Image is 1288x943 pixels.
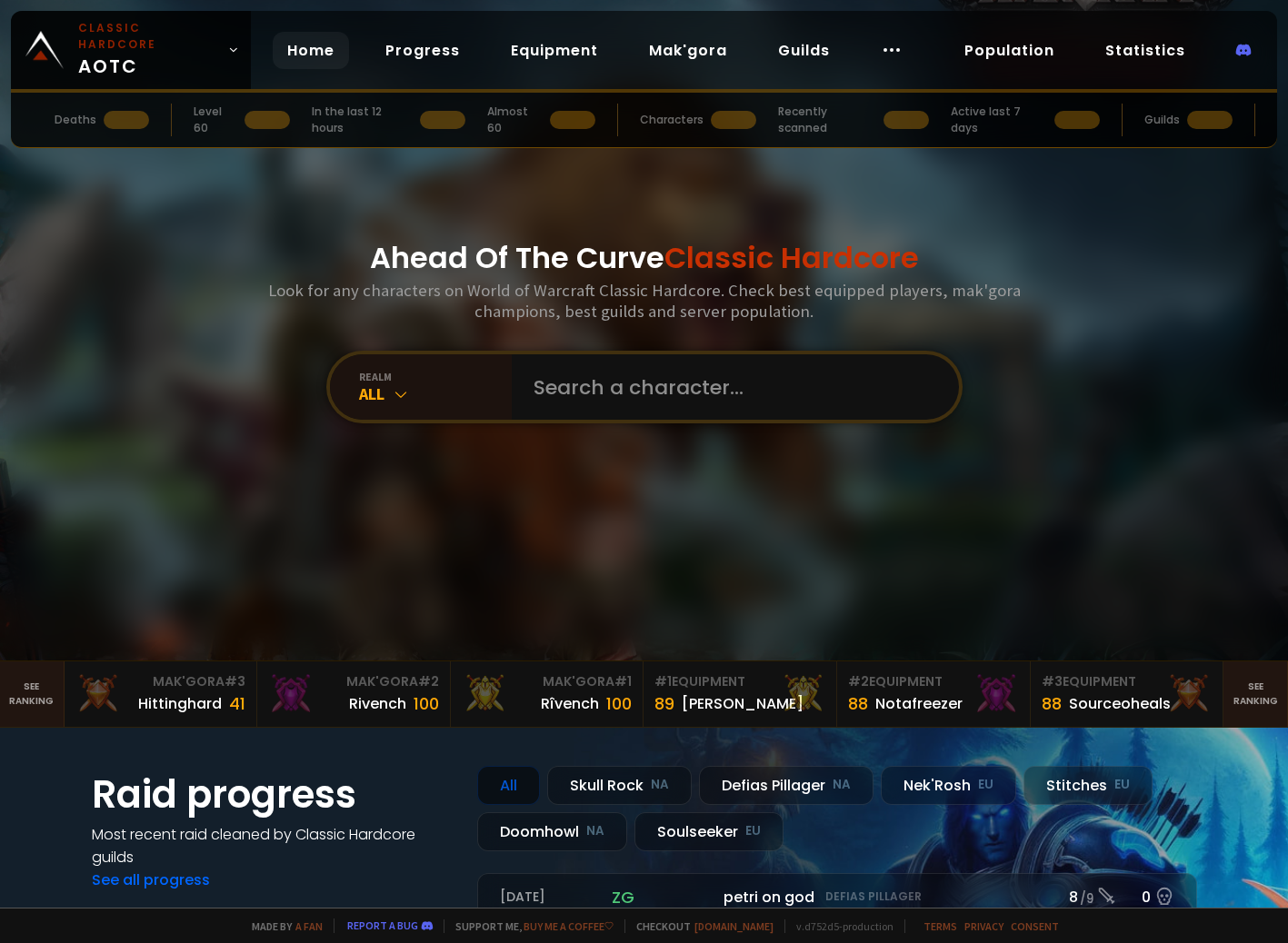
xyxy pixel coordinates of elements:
[261,280,1028,322] h3: Look for any characters on World of Warcraft Classic Hardcore. Check best equipped players, mak'g...
[225,672,245,690] span: # 3
[924,919,957,933] a: Terms
[541,692,599,715] div: Rîvench
[477,766,540,805] div: All
[664,237,919,278] span: Classic Hardcore
[881,766,1016,805] div: Nek'Rosh
[1042,672,1063,690] span: # 3
[644,661,837,727] a: #1Equipment89[PERSON_NAME]
[694,919,774,933] a: [DOMAIN_NAME]
[1042,672,1213,691] div: Equipment
[55,112,96,128] div: Deaths
[92,766,455,823] h1: Raid progress
[634,812,784,851] div: Soulseeker
[586,822,604,840] small: NA
[547,766,692,805] div: Skull Rock
[606,691,632,716] div: 100
[92,869,210,890] a: See all progress
[312,104,413,136] div: In the last 12 hours
[950,32,1069,69] a: Population
[1114,776,1130,794] small: EU
[194,104,237,136] div: Level 60
[848,672,1019,691] div: Equipment
[295,919,323,933] a: a fan
[78,20,220,53] small: Classic Hardcore
[1069,692,1171,715] div: Sourceoheals
[371,32,474,69] a: Progress
[524,919,614,933] a: Buy me a coffee
[654,691,674,716] div: 89
[370,236,919,280] h1: Ahead Of The Curve
[257,661,451,727] a: Mak'Gora#2Rivench100
[837,661,1031,727] a: #2Equipment88Notafreezer
[634,32,742,69] a: Mak'gora
[241,919,323,933] span: Made by
[654,672,825,691] div: Equipment
[784,919,894,933] span: v. d752d5 - production
[624,919,774,933] span: Checkout
[65,661,258,727] a: Mak'Gora#3Hittinghard41
[964,919,1003,933] a: Privacy
[978,776,993,794] small: EU
[444,919,614,933] span: Support me,
[640,112,704,128] div: Characters
[418,672,439,690] span: # 2
[414,691,439,716] div: 100
[1023,766,1153,805] div: Stitches
[451,661,644,727] a: Mak'Gora#1Rîvench100
[523,354,937,420] input: Search a character...
[349,692,406,715] div: Rivench
[92,823,455,869] h4: Most recent raid cleaned by Classic Hardcore guilds
[848,691,868,716] div: 88
[682,692,804,715] div: [PERSON_NAME]
[875,692,963,715] div: Notafreezer
[1223,661,1288,727] a: Seeranking
[273,32,349,69] a: Home
[651,776,669,794] small: NA
[654,672,672,690] span: # 1
[745,822,761,840] small: EU
[699,766,874,805] div: Defias Pillager
[764,32,844,69] a: Guilds
[1091,32,1200,69] a: Statistics
[1042,691,1062,716] div: 88
[268,672,439,691] div: Mak'Gora
[1011,919,1059,933] a: Consent
[477,812,627,851] div: Doomhowl
[778,104,875,136] div: Recently scanned
[614,672,632,690] span: # 1
[78,20,220,80] span: AOTC
[833,776,851,794] small: NA
[848,672,869,690] span: # 2
[359,383,512,404] div: All
[229,691,245,716] div: 41
[1144,112,1180,128] div: Guilds
[1031,661,1224,727] a: #3Equipment88Sourceoheals
[462,672,633,691] div: Mak'Gora
[347,918,418,932] a: Report a bug
[75,672,246,691] div: Mak'Gora
[138,692,222,715] div: Hittinghard
[496,32,613,69] a: Equipment
[11,11,251,89] a: Classic HardcoreAOTC
[477,873,1197,921] a: [DATE]zgpetri on godDefias Pillager8 /90
[951,104,1047,136] div: Active last 7 days
[359,370,512,383] div: realm
[487,104,543,136] div: Almost 60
